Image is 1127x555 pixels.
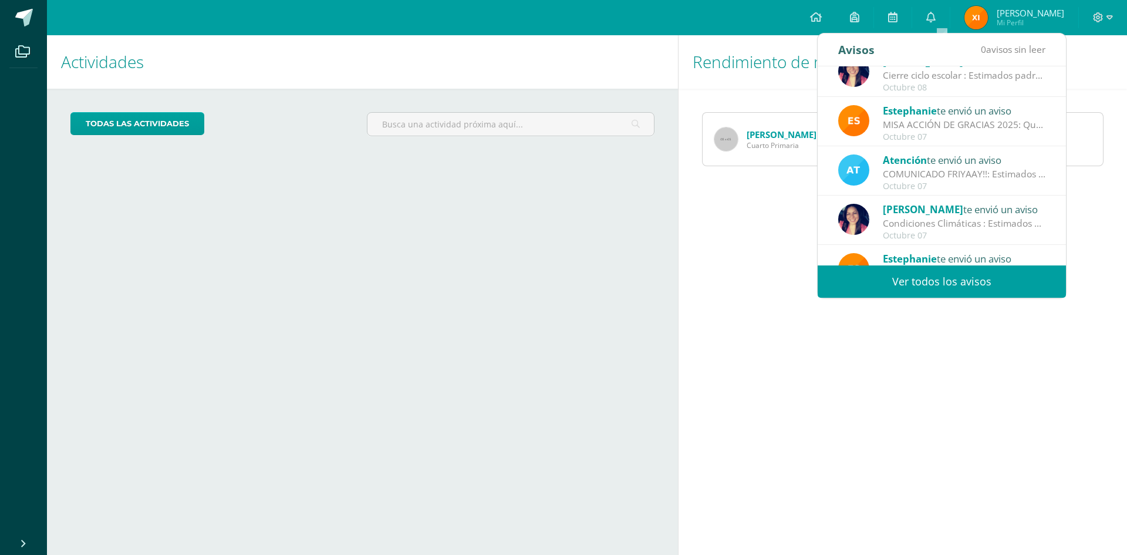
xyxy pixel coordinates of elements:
div: te envió un aviso [883,103,1046,118]
h1: Actividades [61,35,664,89]
div: Cierre ciclo escolar : Estimados padres de familia, compartirmos información importante sobre nue... [883,69,1046,82]
span: 0 [981,43,986,56]
div: Avisos [838,33,875,66]
a: Ver todos los avisos [818,265,1066,298]
img: dbb6c203522c08bba6a038ebb1f3180b.png [964,6,988,29]
h1: Rendimiento de mis hijos [693,35,1113,89]
div: te envió un aviso [883,201,1046,217]
a: todas las Actividades [70,112,204,135]
span: Estephanie [883,104,937,117]
img: 4ba0fbdb24318f1bbd103ebd070f4524.png [838,253,869,284]
a: [PERSON_NAME] [747,129,816,140]
input: Busca una actividad próxima aquí... [367,113,653,136]
div: Octubre 07 [883,181,1046,191]
img: 7118ac30b0313437625b59fc2ffd5a9e.png [838,56,869,87]
span: Cuarto Primaria [747,140,816,150]
div: Condiciones Climáticas : Estimados padres de familia: Debido a las condiciones climáticas y la ll... [883,217,1046,230]
div: Octubre 07 [883,132,1046,142]
img: 9fc725f787f6a993fc92a288b7a8b70c.png [838,154,869,186]
span: Mi Perfil [997,18,1064,28]
span: [PERSON_NAME] [997,7,1064,19]
div: MISA ACCIÓN DE GRACIAS 2025: Queridas Familias BSJ, un gusto saludarles. Mañana tendremos una San... [883,118,1046,132]
div: te envió un aviso [883,251,1046,266]
div: Octubre 07 [883,231,1046,241]
div: COMUNICADO FRIYAAY!!: Estimados padres de familia. Reciban un cordial saludo. Por este medio les ... [883,167,1046,181]
span: Estephanie [883,252,937,265]
span: Atención [883,153,927,167]
img: 65x65 [714,127,738,151]
img: 7118ac30b0313437625b59fc2ffd5a9e.png [838,204,869,235]
div: Octubre 08 [883,83,1046,93]
img: 4ba0fbdb24318f1bbd103ebd070f4524.png [838,105,869,136]
span: avisos sin leer [981,43,1045,56]
div: te envió un aviso [883,152,1046,167]
span: [PERSON_NAME] [883,203,963,216]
